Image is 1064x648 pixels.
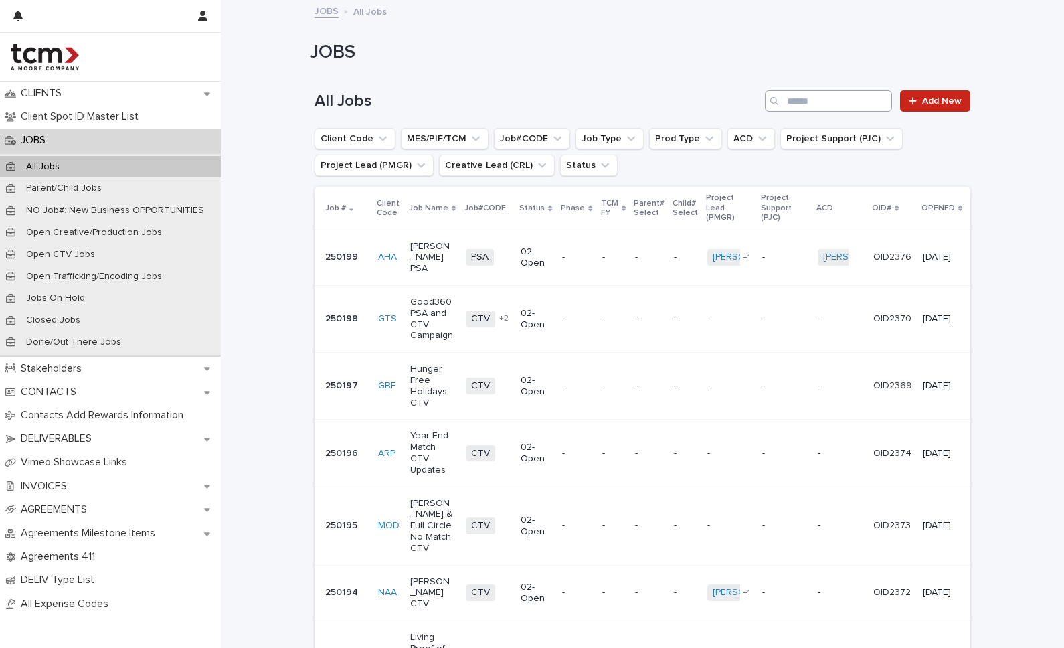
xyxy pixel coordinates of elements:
[15,87,72,100] p: CLIENTS
[410,241,455,274] p: [PERSON_NAME] PSA
[673,196,698,221] p: Child# Select
[873,313,912,325] p: OID2370
[466,584,495,601] span: CTV
[707,313,752,325] p: -
[315,285,1031,352] tr: 250198GTS Good360 PSA and CTV CampaignCTV+202-Open-------OID2370[DATE]-
[635,448,663,459] p: -
[519,201,545,216] p: Status
[560,155,618,176] button: Status
[15,337,132,348] p: Done/Out There Jobs
[325,201,346,216] p: Job #
[762,252,807,263] p: -
[707,520,752,532] p: -
[562,313,591,325] p: -
[562,448,591,459] p: -
[674,520,697,532] p: -
[602,520,624,532] p: -
[439,155,555,176] button: Creative Lead (CRL)
[325,380,367,392] p: 250197
[635,587,663,598] p: -
[562,587,591,598] p: -
[818,520,863,532] p: -
[15,134,56,147] p: JOBS
[315,420,1031,487] tr: 250196ARP Year End Match CTV UpdatesCTV02-Open-------OID2374[DATE]-
[561,201,585,216] p: Phase
[923,313,961,325] p: [DATE]
[762,448,807,459] p: -
[378,380,395,392] a: GBF
[315,487,1031,565] tr: 250195MOD [PERSON_NAME] & Full Circle No Match CTVCTV02-Open-------OID2373[DATE]-
[602,313,624,325] p: -
[674,313,697,325] p: -
[521,308,551,331] p: 02-Open
[401,128,489,149] button: MES/PIF/TCM
[873,252,912,263] p: OID2376
[923,587,961,598] p: [DATE]
[466,249,494,266] span: PSA
[494,128,570,149] button: Job#CODE
[818,448,863,459] p: -
[325,252,367,263] p: 250199
[575,128,644,149] button: Job Type
[602,252,624,263] p: -
[923,380,961,392] p: [DATE]
[325,520,367,532] p: 250195
[15,503,98,516] p: AGREEMENTS
[873,587,912,598] p: OID2372
[818,313,863,325] p: -
[816,201,833,216] p: ACD
[562,380,591,392] p: -
[378,252,397,263] a: AHA
[325,313,367,325] p: 250198
[464,201,506,216] p: Job#CODE
[325,587,367,598] p: 250194
[325,448,367,459] p: 250196
[923,252,961,263] p: [DATE]
[872,201,891,216] p: OID#
[15,386,87,398] p: CONTACTS
[635,313,663,325] p: -
[15,205,215,216] p: NO Job#: New Business OPPORTUNITIES
[762,380,807,392] p: -
[706,191,753,225] p: Project Lead (PMGR)
[635,520,663,532] p: -
[15,550,106,563] p: Agreements 411
[310,42,966,64] h1: JOBS
[765,90,892,112] div: Search
[780,128,903,149] button: Project Support (PJC)
[521,515,551,538] p: 02-Open
[466,445,495,462] span: CTV
[873,448,912,459] p: OID2374
[315,230,1031,285] tr: 250199AHA [PERSON_NAME] PSAPSA02-Open----[PERSON_NAME]-TCM +1-[PERSON_NAME]-TCM OID2376[DATE]-
[521,246,551,269] p: 02-Open
[923,448,961,459] p: [DATE]
[410,430,455,475] p: Year End Match CTV Updates
[15,456,138,469] p: Vimeo Showcase Links
[727,128,775,149] button: ACD
[315,3,339,18] a: JOBS
[562,520,591,532] p: -
[602,587,624,598] p: -
[353,3,387,18] p: All Jobs
[15,183,112,194] p: Parent/Child Jobs
[707,448,752,459] p: -
[521,582,551,604] p: 02-Open
[410,363,455,408] p: Hunger Free Holidays CTV
[11,44,79,70] img: 4hMmSqQkux38exxPVZHQ
[649,128,722,149] button: Prod Type
[823,252,919,263] a: [PERSON_NAME]-TCM
[922,96,962,106] span: Add New
[15,293,96,304] p: Jobs On Hold
[743,254,750,262] span: + 1
[635,380,663,392] p: -
[818,380,863,392] p: -
[761,191,808,225] p: Project Support (PJC)
[818,587,863,598] p: -
[466,378,495,394] span: CTV
[15,249,106,260] p: Open CTV Jobs
[923,520,961,532] p: [DATE]
[873,520,912,532] p: OID2373
[674,587,697,598] p: -
[15,362,92,375] p: Stakeholders
[466,311,495,327] span: CTV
